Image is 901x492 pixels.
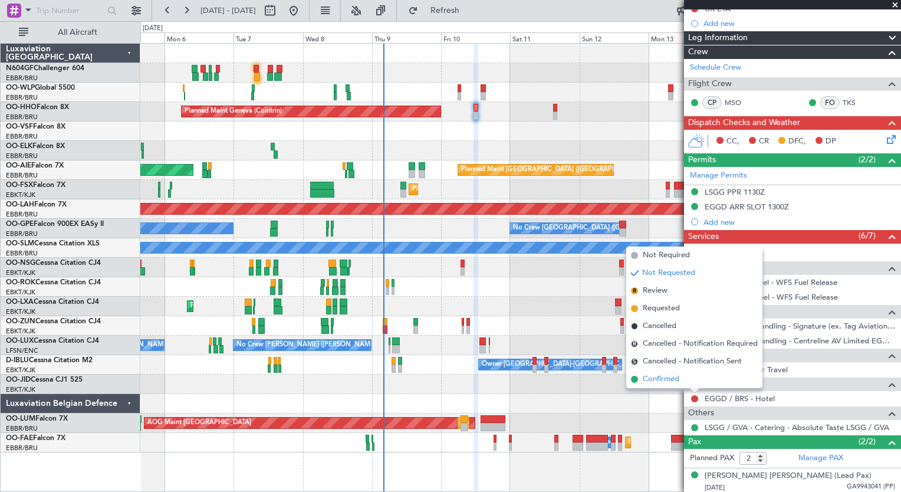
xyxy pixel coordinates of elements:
div: LSGG PPR 1130Z [705,187,765,197]
a: OO-ZUNCessna Citation CJ4 [6,318,101,325]
span: N604GF [6,65,34,72]
a: OO-LUMFalcon 7X [6,415,68,422]
a: OO-AIEFalcon 7X [6,162,64,169]
div: AOG Maint [GEOGRAPHIC_DATA] [147,414,251,432]
a: OO-LAHFalcon 7X [6,201,67,208]
a: EGGD / BRS - Fuel - WFS Fuel Release [705,292,838,302]
span: DFC, [788,136,806,147]
span: [DATE] - [DATE] [200,5,256,16]
span: D-IBLU [6,357,29,364]
div: Thu 9 [372,32,441,43]
span: S [631,358,638,365]
div: [DATE] [143,24,163,34]
span: OO-LUM [6,415,35,422]
span: R [631,287,638,294]
span: R [631,340,638,347]
span: OO-ELK [6,143,32,150]
a: OO-JIDCessna CJ1 525 [6,376,83,383]
span: OO-FSX [6,182,33,189]
a: LFSN/ENC [6,346,38,355]
a: OO-ROKCessna Citation CJ4 [6,279,101,286]
a: D-IBLUCessna Citation M2 [6,357,93,364]
span: Requested [643,303,680,314]
span: Leg Information [688,31,748,45]
a: OO-NSGCessna Citation CJ4 [6,260,101,267]
a: EBKT/KJK [6,366,35,375]
span: Not Required [643,250,690,261]
a: LSGG / GVA - Handling - Signature (ex. Tag Aviation) LSGG / GVA [705,321,895,331]
input: Trip Number [36,2,104,19]
a: Manage PAX [798,452,843,464]
span: OO-LXA [6,299,34,306]
span: (2/2) [859,435,876,448]
span: [DATE] [705,483,725,492]
a: LSGG / GVA - Catering - Absolute Taste LSGG / GVA [705,422,889,432]
span: OO-ROK [6,279,35,286]
a: OO-VSFFalcon 8X [6,123,65,130]
span: OO-ZUN [6,318,35,325]
a: MSO [725,97,751,108]
span: GA9943041 (PP) [847,482,895,492]
span: Services [688,230,719,244]
a: OO-HHOFalcon 8X [6,104,69,111]
span: CC, [726,136,739,147]
a: EBKT/KJK [6,288,35,297]
a: OO-LUXCessna Citation CJ4 [6,337,99,345]
a: OO-FAEFalcon 7X [6,435,65,442]
a: EBBR/BRU [6,74,38,83]
div: EGGD ARR SLOT 1300Z [705,202,789,212]
span: (6/7) [859,229,876,242]
a: Manage Permits [690,170,747,182]
span: All Aircraft [31,28,124,37]
a: OO-GPEFalcon 900EX EASy II [6,221,104,228]
span: Cancelled - Notification Required [643,338,758,350]
span: OO-NSG [6,260,35,267]
div: Sun 12 [580,32,649,43]
span: Crew [688,45,708,59]
span: Confirmed [643,373,679,385]
span: OO-VSF [6,123,33,130]
a: EBBR/BRU [6,132,38,141]
a: EBBR/BRU [6,249,38,258]
span: OO-SLM [6,240,34,247]
a: Schedule Crew [690,62,741,74]
div: Planned Maint Melsbroek Air Base [629,434,732,451]
div: Planned Maint [GEOGRAPHIC_DATA] ([GEOGRAPHIC_DATA]) [461,161,647,179]
div: No Crew [GEOGRAPHIC_DATA] ([GEOGRAPHIC_DATA] National) [513,219,711,237]
a: EGGD / BRS - Hotel [705,393,775,404]
a: EBBR/BRU [6,424,38,433]
div: Add new [703,217,895,227]
div: [PERSON_NAME] [PERSON_NAME] (Lead Pax) [705,470,872,482]
span: Dispatch Checks and Weather [688,116,800,130]
a: EBBR/BRU [6,229,38,238]
span: (2/2) [859,153,876,166]
a: EBBR/BRU [6,93,38,102]
a: OO-LXACessna Citation CJ4 [6,299,99,306]
div: Tue 7 [234,32,302,43]
div: Owner [GEOGRAPHIC_DATA]-[GEOGRAPHIC_DATA] [482,356,641,373]
span: Not Requested [642,267,695,279]
span: Permits [688,153,716,167]
span: CR [759,136,769,147]
a: EBBR/BRU [6,210,38,219]
a: EBKT/KJK [6,268,35,277]
span: OO-HHO [6,104,37,111]
span: OO-LAH [6,201,34,208]
span: Cancelled - Notification Sent [643,356,742,368]
div: Planned Maint Geneva (Cointrin) [185,103,282,120]
div: Add new [703,18,895,28]
span: OO-GPE [6,221,34,228]
span: Refresh [420,6,470,15]
span: DP [826,136,836,147]
a: EBKT/KJK [6,191,35,199]
a: EGGD / BRS - Handling - Centreline AV Limited EGGD / BRS [705,336,895,346]
a: OO-FSXFalcon 7X [6,182,65,189]
span: OO-WLP [6,84,35,91]
a: EBKT/KJK [6,385,35,394]
button: Refresh [403,1,473,20]
div: Planned Maint Kortrijk-[GEOGRAPHIC_DATA] [190,297,328,315]
label: Planned PAX [690,452,734,464]
a: LSGG / GVA - Fuel - WFS Fuel Release [705,277,837,287]
a: EBKT/KJK [6,307,35,316]
div: Sat 11 [510,32,579,43]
